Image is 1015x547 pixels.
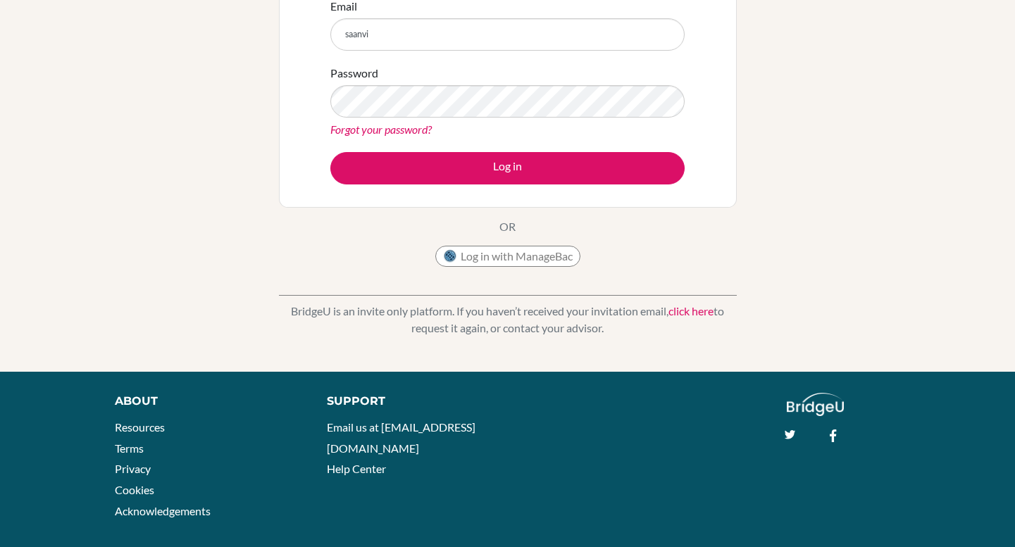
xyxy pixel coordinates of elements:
a: Acknowledgements [115,504,211,517]
p: OR [499,218,516,235]
a: Resources [115,420,165,434]
button: Log in [330,152,685,184]
label: Password [330,65,378,82]
a: Privacy [115,462,151,475]
a: Help Center [327,462,386,475]
a: Forgot your password? [330,122,432,136]
div: About [115,393,295,410]
a: click here [668,304,714,317]
button: Log in with ManageBac [435,246,580,267]
div: Support [327,393,493,410]
a: Terms [115,441,144,455]
a: Email us at [EMAIL_ADDRESS][DOMAIN_NAME] [327,420,475,455]
a: Cookies [115,483,154,496]
p: BridgeU is an invite only platform. If you haven’t received your invitation email, to request it ... [279,303,737,337]
img: logo_white@2x-f4f0deed5e89b7ecb1c2cc34c3e3d731f90f0f143d5ea2071677605dd97b5244.png [787,393,844,416]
